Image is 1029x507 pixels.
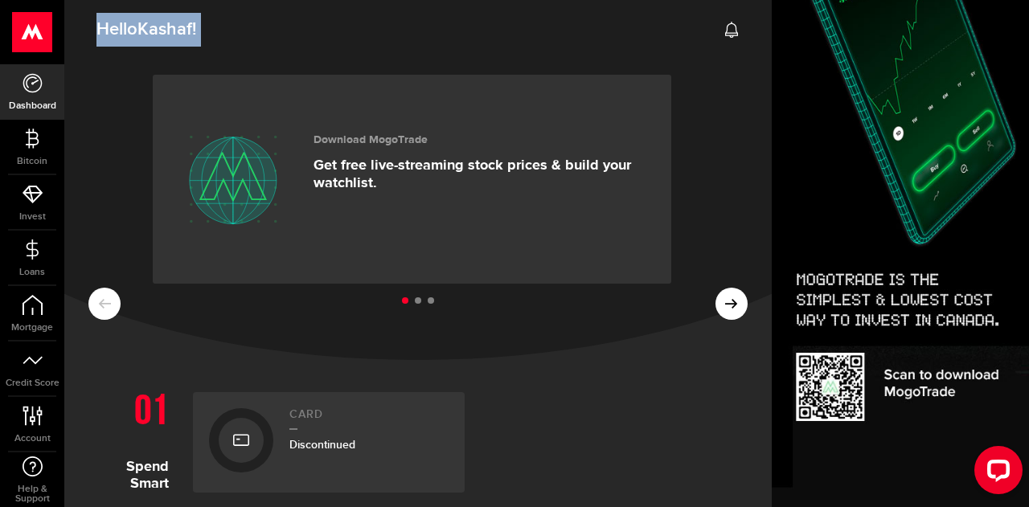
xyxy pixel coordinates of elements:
[289,408,449,430] h2: Card
[193,392,465,493] a: CardDiscontinued
[289,438,355,452] span: Discontinued
[153,75,671,284] a: Download MogoTrade Get free live-streaming stock prices & build your watchlist.
[88,384,181,493] h1: Spend Smart
[314,133,647,147] h3: Download MogoTrade
[314,157,647,192] p: Get free live-streaming stock prices & build your watchlist.
[137,18,192,40] span: Kashaf
[961,440,1029,507] iframe: LiveChat chat widget
[96,13,196,47] span: Hello !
